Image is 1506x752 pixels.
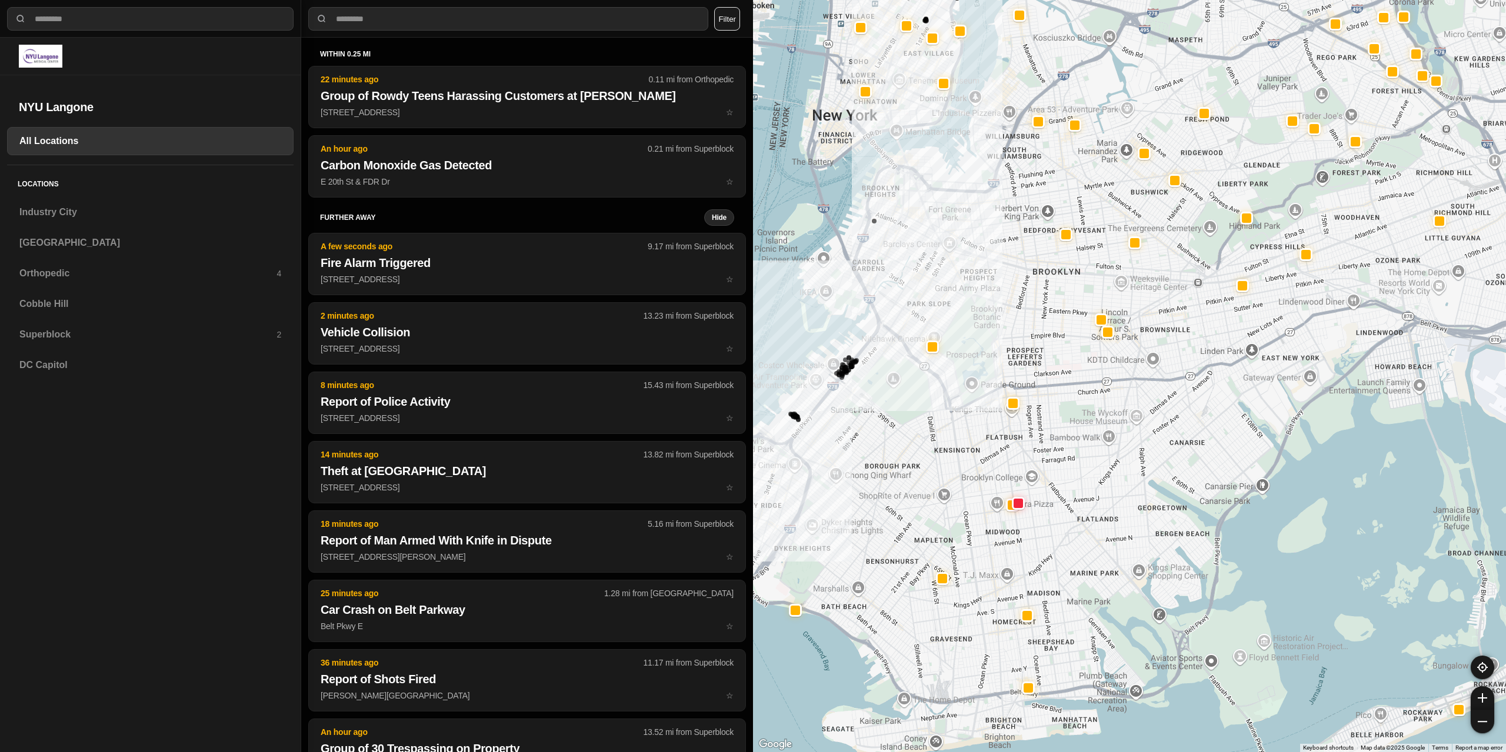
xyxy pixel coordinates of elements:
p: 14 minutes ago [321,449,643,460]
button: 2 minutes ago13.23 mi from SuperblockVehicle Collision[STREET_ADDRESS]star [308,302,746,365]
p: [STREET_ADDRESS] [321,106,734,118]
span: star [726,552,734,562]
a: An hour ago0.21 mi from SuperblockCarbon Monoxide Gas DetectedE 20th St & FDR Drstar [308,176,746,186]
span: star [726,483,734,492]
p: 13.23 mi from Superblock [643,310,734,322]
a: [GEOGRAPHIC_DATA] [7,229,294,257]
p: 25 minutes ago [321,587,604,599]
button: An hour ago0.21 mi from SuperblockCarbon Monoxide Gas DetectedE 20th St & FDR Drstar [308,135,746,198]
a: DC Capitol [7,351,294,379]
p: 4 [276,268,281,279]
p: E 20th St & FDR Dr [321,176,734,188]
button: zoom-out [1471,710,1494,733]
p: 11.17 mi from Superblock [643,657,734,669]
a: A few seconds ago9.17 mi from SuperblockFire Alarm Triggered[STREET_ADDRESS]star [308,274,746,284]
button: A few seconds ago9.17 mi from SuperblockFire Alarm Triggered[STREET_ADDRESS]star [308,233,746,295]
p: An hour ago [321,726,643,738]
button: Hide [704,209,734,226]
button: Filter [714,7,740,31]
h2: Vehicle Collision [321,324,734,340]
p: 0.11 mi from Orthopedic [649,73,734,85]
h3: [GEOGRAPHIC_DATA] [19,236,281,250]
span: star [726,108,734,117]
button: recenter [1471,656,1494,679]
img: logo [19,45,62,68]
p: 13.52 mi from Superblock [643,726,734,738]
a: 18 minutes ago5.16 mi from SuperblockReport of Man Armed With Knife in Dispute[STREET_ADDRESS][PE... [308,552,746,562]
h2: Report of Shots Fired [321,671,734,687]
p: 36 minutes ago [321,657,643,669]
a: 25 minutes ago1.28 mi from [GEOGRAPHIC_DATA]Car Crash on Belt ParkwayBelt Pkwy Estar [308,621,746,631]
h3: Industry City [19,205,281,219]
span: star [726,177,734,186]
span: star [726,344,734,353]
a: 2 minutes ago13.23 mi from SuperblockVehicle Collision[STREET_ADDRESS]star [308,343,746,353]
span: star [726,691,734,700]
img: search [15,13,26,25]
small: Hide [712,213,727,222]
h2: Group of Rowdy Teens Harassing Customers at [PERSON_NAME] [321,88,734,104]
a: Orthopedic4 [7,259,294,288]
a: 8 minutes ago15.43 mi from SuperblockReport of Police Activity[STREET_ADDRESS]star [308,413,746,423]
a: Open this area in Google Maps (opens a new window) [756,737,795,752]
p: Belt Pkwy E [321,620,734,632]
span: star [726,621,734,631]
button: 25 minutes ago1.28 mi from [GEOGRAPHIC_DATA]Car Crash on Belt ParkwayBelt Pkwy Estar [308,580,746,642]
p: [STREET_ADDRESS] [321,343,734,355]
h2: Carbon Monoxide Gas Detected [321,157,734,173]
a: 36 minutes ago11.17 mi from SuperblockReport of Shots Fired[PERSON_NAME][GEOGRAPHIC_DATA]star [308,690,746,700]
p: 5.16 mi from Superblock [648,518,734,530]
h2: Car Crash on Belt Parkway [321,601,734,618]
h3: Superblock [19,327,276,342]
p: [STREET_ADDRESS][PERSON_NAME] [321,551,734,563]
p: 8 minutes ago [321,379,643,391]
h5: within 0.25 mi [320,49,734,59]
p: 0.21 mi from Superblock [648,143,734,155]
p: 18 minutes ago [321,518,648,530]
a: All Locations [7,127,294,155]
span: star [726,413,734,423]
p: A few seconds ago [321,240,648,252]
h3: Cobble Hill [19,297,281,311]
p: 1.28 mi from [GEOGRAPHIC_DATA] [604,587,734,599]
a: Terms (opens in new tab) [1432,744,1448,751]
h2: Report of Police Activity [321,393,734,410]
p: 2 minutes ago [321,310,643,322]
p: [PERSON_NAME][GEOGRAPHIC_DATA] [321,690,734,701]
p: [STREET_ADDRESS] [321,482,734,493]
a: Industry City [7,198,294,226]
p: 13.82 mi from Superblock [643,449,734,460]
img: search [316,13,328,25]
h2: Theft at [GEOGRAPHIC_DATA] [321,463,734,479]
a: Superblock2 [7,320,294,349]
p: [STREET_ADDRESS] [321,412,734,424]
p: 2 [276,329,281,340]
span: Map data ©2025 Google [1361,744,1425,751]
a: 14 minutes ago13.82 mi from SuperblockTheft at [GEOGRAPHIC_DATA][STREET_ADDRESS]star [308,482,746,492]
button: 18 minutes ago5.16 mi from SuperblockReport of Man Armed With Knife in Dispute[STREET_ADDRESS][PE... [308,510,746,573]
button: 14 minutes ago13.82 mi from SuperblockTheft at [GEOGRAPHIC_DATA][STREET_ADDRESS]star [308,441,746,503]
h3: Orthopedic [19,266,276,280]
h3: DC Capitol [19,358,281,372]
p: 9.17 mi from Superblock [648,240,734,252]
p: An hour ago [321,143,648,155]
h5: Locations [7,165,294,198]
span: star [726,275,734,284]
a: Report a map error [1455,744,1502,751]
p: 22 minutes ago [321,73,649,85]
button: 36 minutes ago11.17 mi from SuperblockReport of Shots Fired[PERSON_NAME][GEOGRAPHIC_DATA]star [308,649,746,711]
p: [STREET_ADDRESS] [321,273,734,285]
h2: Fire Alarm Triggered [321,255,734,271]
h2: NYU Langone [19,99,282,115]
a: 22 minutes ago0.11 mi from OrthopedicGroup of Rowdy Teens Harassing Customers at [PERSON_NAME][ST... [308,107,746,117]
button: 8 minutes ago15.43 mi from SuperblockReport of Police Activity[STREET_ADDRESS]star [308,372,746,434]
h2: Report of Man Armed With Knife in Dispute [321,532,734,549]
img: zoom-out [1478,717,1487,726]
h3: All Locations [19,134,281,148]
p: 15.43 mi from Superblock [643,379,734,391]
button: zoom-in [1471,686,1494,710]
button: Keyboard shortcuts [1303,744,1354,752]
a: Cobble Hill [7,290,294,318]
img: zoom-in [1478,693,1487,703]
img: recenter [1477,662,1488,673]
